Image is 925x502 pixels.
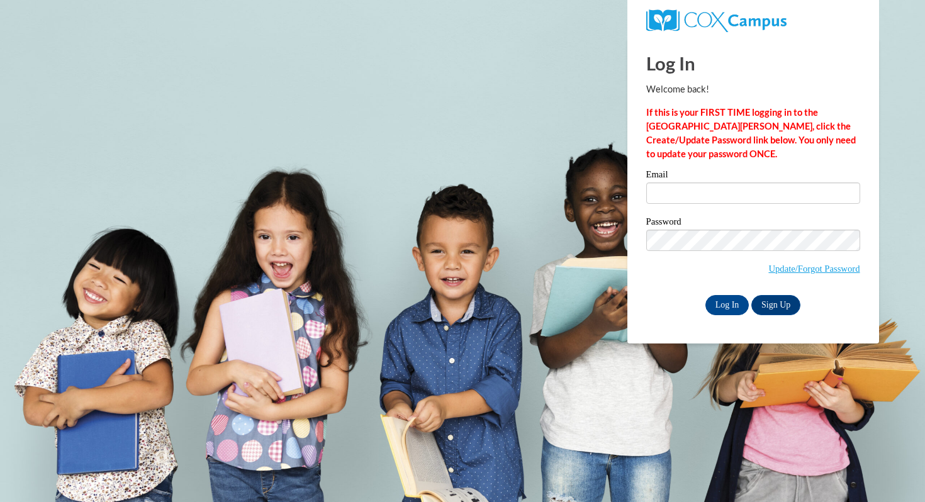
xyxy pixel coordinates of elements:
[646,170,860,182] label: Email
[646,50,860,76] h1: Log In
[705,295,749,315] input: Log In
[646,107,856,159] strong: If this is your FIRST TIME logging in to the [GEOGRAPHIC_DATA][PERSON_NAME], click the Create/Upd...
[646,14,787,25] a: COX Campus
[646,9,787,32] img: COX Campus
[751,295,800,315] a: Sign Up
[646,217,860,230] label: Password
[768,264,860,274] a: Update/Forgot Password
[646,82,860,96] p: Welcome back!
